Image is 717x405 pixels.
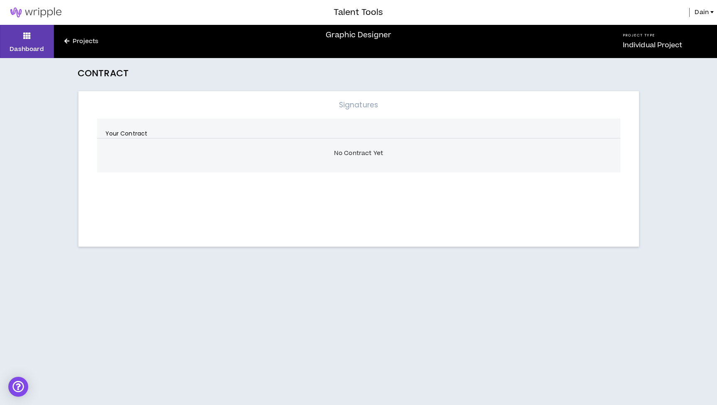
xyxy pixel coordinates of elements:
[78,68,129,79] h2: Contract
[8,377,28,397] div: Open Intercom Messenger
[623,40,683,50] p: Individual Project
[97,145,620,162] div: No Contract Yet
[623,33,683,38] h5: Project Type
[97,99,620,111] div: Signatures
[54,37,109,46] a: Projects
[326,29,391,41] div: Graphic Designer
[105,129,148,138] p: Your Contract
[10,45,44,53] p: Dashboard
[695,8,709,17] span: Dain
[334,6,383,19] h3: Talent Tools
